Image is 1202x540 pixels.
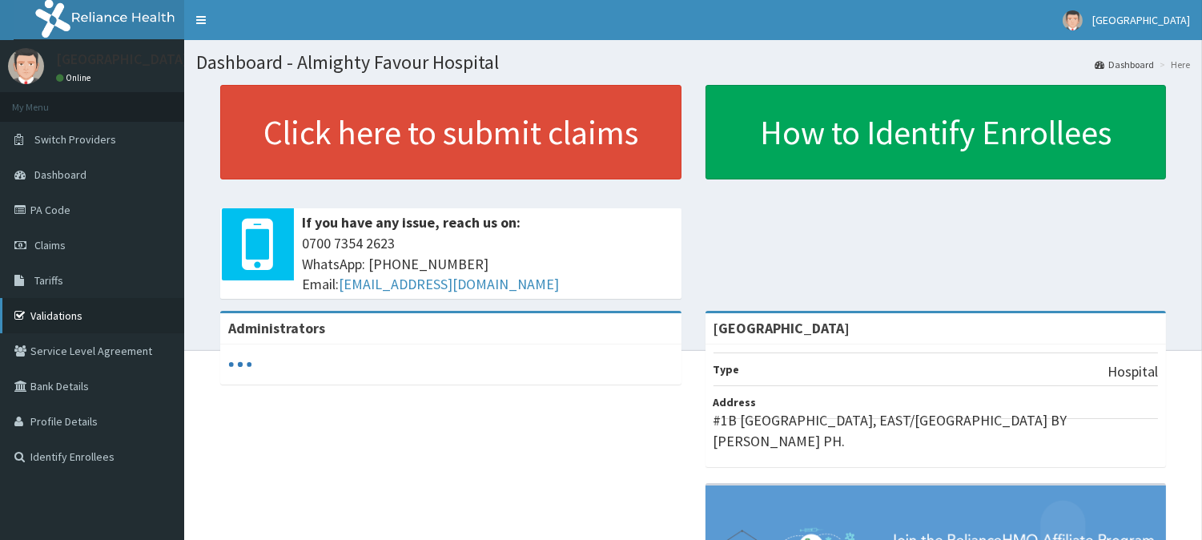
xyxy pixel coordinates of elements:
p: #1B [GEOGRAPHIC_DATA], EAST/[GEOGRAPHIC_DATA] BY [PERSON_NAME] PH. [714,410,1159,451]
a: Dashboard [1095,58,1154,71]
span: Claims [34,238,66,252]
span: 0700 7354 2623 WhatsApp: [PHONE_NUMBER] Email: [302,233,673,295]
a: [EMAIL_ADDRESS][DOMAIN_NAME] [339,275,559,293]
span: Tariffs [34,273,63,288]
h1: Dashboard - Almighty Favour Hospital [196,52,1190,73]
a: Online [56,72,94,83]
b: Address [714,395,757,409]
b: Type [714,362,740,377]
b: If you have any issue, reach us on: [302,213,521,232]
img: User Image [8,48,44,84]
p: Hospital [1108,361,1158,382]
li: Here [1156,58,1190,71]
strong: [GEOGRAPHIC_DATA] [714,319,850,337]
b: Administrators [228,319,325,337]
p: [GEOGRAPHIC_DATA] [56,52,188,66]
a: How to Identify Enrollees [706,85,1167,179]
img: User Image [1063,10,1083,30]
span: [GEOGRAPHIC_DATA] [1092,13,1190,27]
a: Click here to submit claims [220,85,681,179]
span: Dashboard [34,167,86,182]
span: Switch Providers [34,132,116,147]
svg: audio-loading [228,353,252,377]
